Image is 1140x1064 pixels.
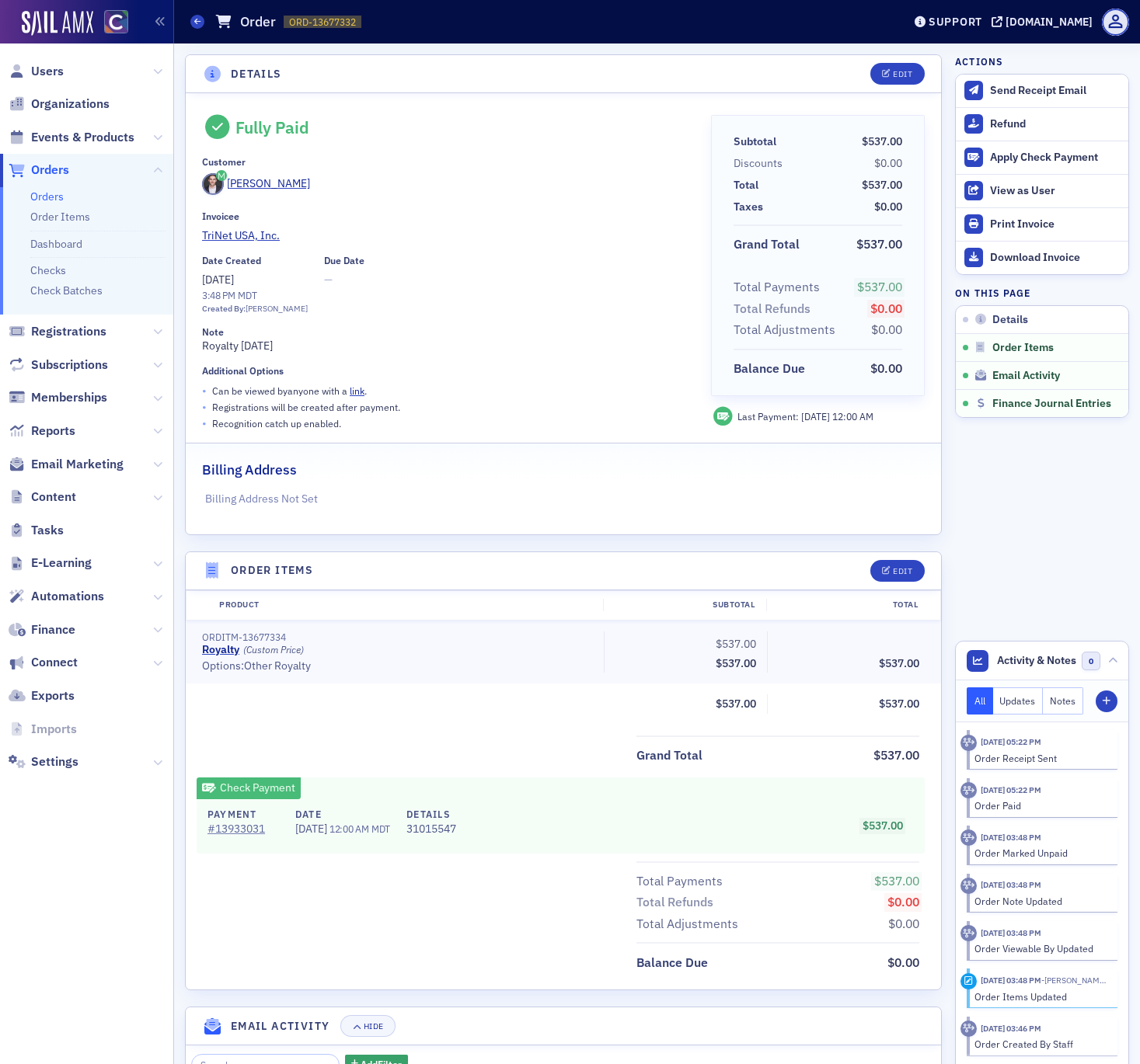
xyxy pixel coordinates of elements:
[960,829,977,846] div: Activity
[207,807,279,821] h4: Payment
[22,11,93,36] img: SailAMX
[235,289,257,301] span: MDT
[212,400,400,414] p: Registrations will be created after payment.
[208,599,603,611] div: Product
[295,822,329,836] span: [DATE]
[202,326,224,338] div: Note
[990,117,1121,131] div: Refund
[9,489,76,506] a: Content
[734,134,782,150] span: Subtotal
[974,846,1107,860] div: Order Marked Unpaid
[202,173,310,195] a: [PERSON_NAME]
[993,687,1044,715] button: Updates
[990,251,1121,265] div: Download Invoice
[734,235,805,254] span: Grand Total
[202,303,246,314] span: Created By:
[235,117,309,137] div: Fully Paid
[9,753,78,770] a: Settings
[603,599,766,611] div: Subtotal
[202,228,689,244] a: TriNet USA, Inc.
[202,326,689,354] div: Royalty [DATE]
[202,659,593,673] div: Options: Other Royalty
[329,822,369,835] span: 12:00 AM
[202,416,207,432] span: •
[734,300,811,318] div: Total Refunds
[202,460,297,480] h2: Billing Address
[929,15,982,29] div: Support
[350,384,364,397] a: link
[734,199,763,215] div: Taxes
[955,286,1129,300] h4: On this page
[856,236,902,252] span: $537.00
[992,16,1098,27] button: [DOMAIN_NAME]
[31,522,64,539] span: Tasks
[734,177,758,193] div: Total
[31,63,64,80] span: Users
[734,360,811,378] span: Balance Due
[9,456,124,473] a: Email Marketing
[879,656,919,670] span: $537.00
[874,200,902,214] span: $0.00
[734,177,764,193] span: Total
[636,954,708,972] div: Balance Due
[990,184,1121,198] div: View as User
[9,129,134,146] a: Events & Products
[340,1015,395,1037] button: Hide
[981,832,1041,843] time: 3/25/2025 03:48 PM
[104,10,128,34] img: SailAMX
[879,697,919,711] span: $537.00
[31,687,75,704] span: Exports
[766,599,929,611] div: Total
[960,925,977,941] div: Activity
[30,237,82,251] a: Dashboard
[981,736,1041,747] time: 6/11/2025 05:22 PM
[981,975,1041,986] time: 3/25/2025 03:48 PM
[960,782,977,798] div: Activity
[870,560,924,582] button: Edit
[202,643,239,657] a: Royalty
[734,278,820,297] div: Total Payments
[31,162,69,179] span: Orders
[202,210,239,222] div: Invoicee
[31,588,104,605] span: Automations
[871,322,902,337] span: $0.00
[324,272,364,288] span: —
[870,63,924,85] button: Edit
[974,751,1107,765] div: Order Receipt Sent
[734,155,783,172] div: Discounts
[202,383,207,399] span: •
[30,283,103,297] a: Check Batches
[960,878,977,894] div: Activity
[873,747,919,763] span: $537.00
[716,697,756,711] span: $537.00
[974,798,1107,812] div: Order Paid
[202,631,593,643] div: ORDITM-13677334
[960,1021,977,1037] div: Activity
[202,273,234,287] span: [DATE]
[857,279,902,294] span: $537.00
[990,217,1121,231] div: Print Invoice
[956,107,1128,141] button: Refund
[31,654,78,671] span: Connect
[734,321,841,339] span: Total Adjustments
[974,989,1107,1003] div: Order Items Updated
[956,75,1128,107] button: Send Receipt Email
[9,687,75,704] a: Exports
[202,399,207,416] span: •
[960,973,977,989] div: Activity
[990,84,1121,98] div: Send Receipt Email
[990,151,1121,165] div: Apply Check Payment
[9,162,69,179] a: Orders
[956,141,1128,174] button: Apply Check Payment
[240,12,276,31] h1: Order
[636,872,728,891] span: Total Payments
[863,819,903,833] span: $537.00
[31,489,76,506] span: Content
[197,777,301,799] div: Check Payment
[636,746,702,765] div: Grand Total
[1043,687,1083,715] button: Notes
[956,241,1128,274] a: Download Invoice
[862,178,902,192] span: $537.00
[636,915,744,934] span: Total Adjustments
